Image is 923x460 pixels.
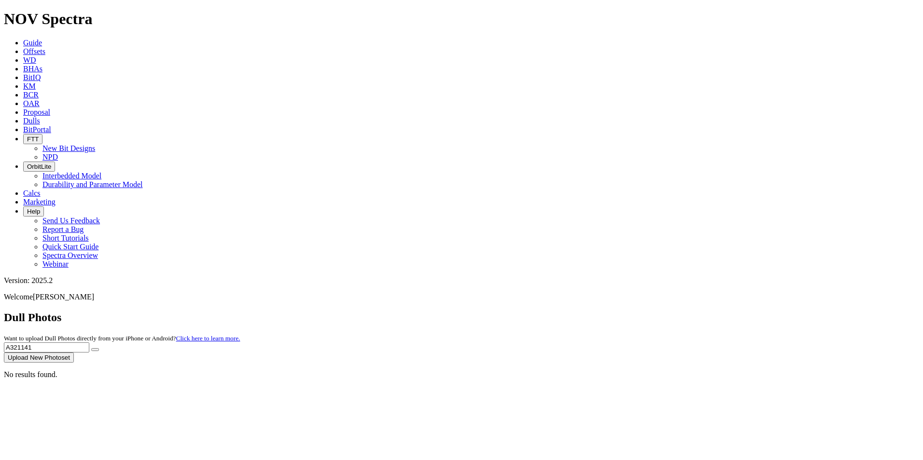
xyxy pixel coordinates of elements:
[23,206,44,216] button: Help
[23,162,55,172] button: OrbitLite
[23,47,45,55] a: Offsets
[23,65,42,73] a: BHAs
[42,180,143,189] a: Durability and Parameter Model
[23,82,36,90] a: KM
[176,335,240,342] a: Click here to learn more.
[42,144,95,152] a: New Bit Designs
[23,91,39,99] a: BCR
[23,198,56,206] a: Marketing
[23,99,40,108] a: OAR
[23,189,41,197] a: Calcs
[4,335,240,342] small: Want to upload Dull Photos directly from your iPhone or Android?
[4,10,919,28] h1: NOV Spectra
[23,134,42,144] button: FTT
[27,208,40,215] span: Help
[42,251,98,259] a: Spectra Overview
[4,370,919,379] p: No results found.
[23,108,50,116] a: Proposal
[33,293,94,301] span: [PERSON_NAME]
[42,234,89,242] a: Short Tutorials
[4,276,919,285] div: Version: 2025.2
[42,225,84,233] a: Report a Bug
[27,163,51,170] span: OrbitLite
[42,243,98,251] a: Quick Start Guide
[4,352,74,363] button: Upload New Photoset
[42,216,100,225] a: Send Us Feedback
[23,125,51,134] a: BitPortal
[42,172,101,180] a: Interbedded Model
[42,260,69,268] a: Webinar
[23,39,42,47] a: Guide
[23,56,36,64] a: WD
[27,135,39,143] span: FTT
[42,153,58,161] a: NPD
[4,342,89,352] input: Search Serial Number
[23,117,40,125] a: Dulls
[4,311,919,324] h2: Dull Photos
[23,73,41,81] a: BitIQ
[4,293,919,301] p: Welcome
